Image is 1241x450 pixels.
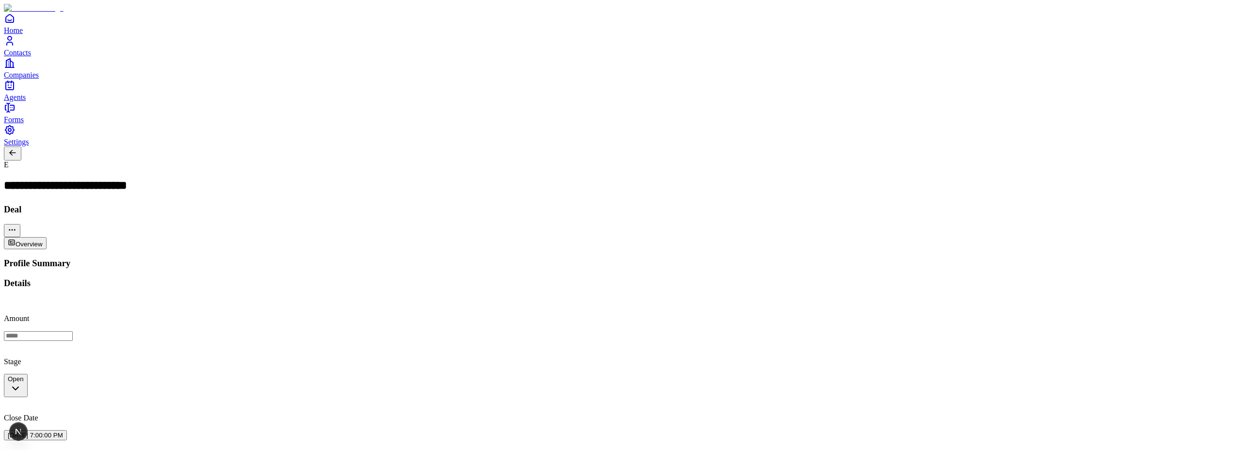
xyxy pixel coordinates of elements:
[4,35,1237,57] a: Contacts
[4,71,39,79] span: Companies
[4,4,64,13] img: Item Brain Logo
[4,102,1237,124] a: Forms
[4,93,26,101] span: Agents
[4,26,23,34] span: Home
[4,430,67,440] button: [DATE] 7:00:00 PM
[4,115,24,124] span: Forms
[4,314,1237,323] p: Amount
[4,80,1237,101] a: Agents
[4,237,47,249] button: Overview
[4,124,1237,146] a: Settings
[4,138,29,146] span: Settings
[4,414,1237,422] p: Close Date
[4,357,1237,366] p: Stage
[4,161,1237,169] div: E
[4,13,1237,34] a: Home
[4,258,1237,269] h3: Profile Summary
[4,57,1237,79] a: Companies
[4,278,1237,289] h3: Details
[4,204,1237,215] h3: Deal
[4,224,20,237] button: More actions
[4,48,31,57] span: Contacts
